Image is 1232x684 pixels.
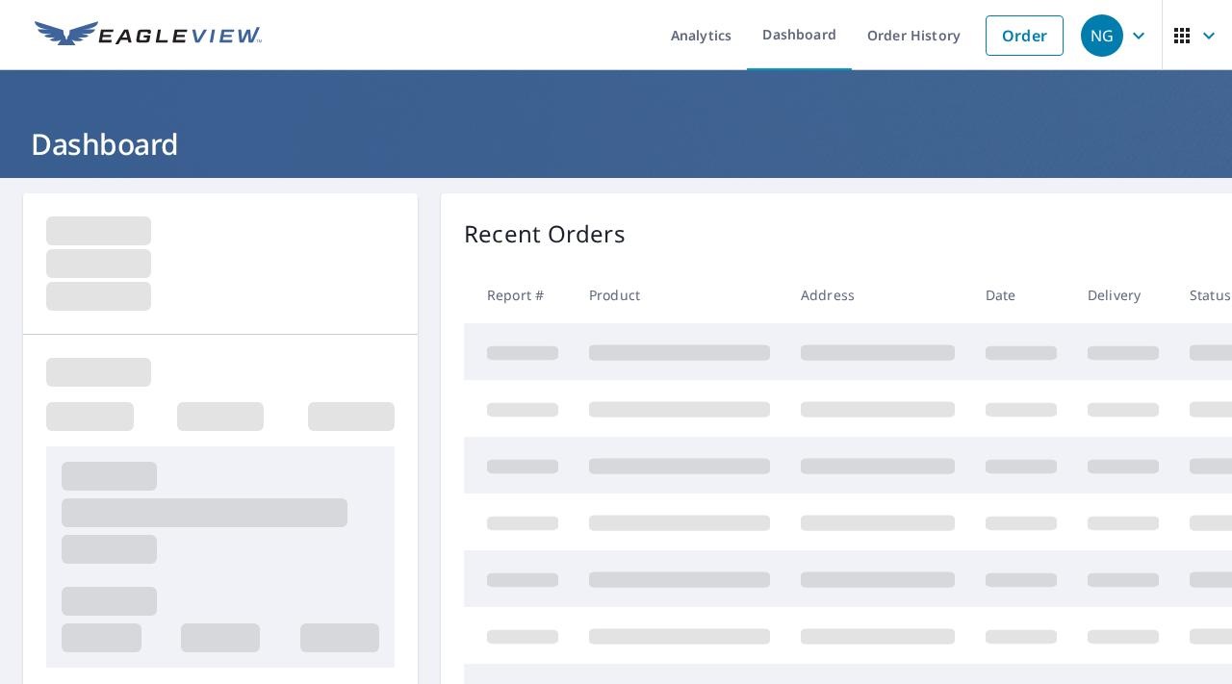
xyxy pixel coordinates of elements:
th: Product [574,266,785,323]
h1: Dashboard [23,124,1209,164]
th: Report # [464,266,574,323]
th: Delivery [1072,266,1174,323]
img: EV Logo [35,21,262,50]
th: Address [785,266,970,323]
th: Date [970,266,1072,323]
a: Order [986,15,1064,56]
div: NG [1081,14,1123,57]
p: Recent Orders [464,216,626,251]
